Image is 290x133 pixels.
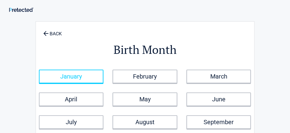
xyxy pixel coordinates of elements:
a: March [187,70,251,83]
a: May [113,93,177,106]
a: February [113,70,177,83]
a: August [113,115,177,129]
a: April [39,93,104,106]
img: Main Logo [9,8,33,12]
h2: Birth Month [39,42,251,58]
a: July [39,115,104,129]
a: June [187,93,251,106]
a: January [39,70,104,83]
a: BACK [42,26,63,36]
a: September [187,115,251,129]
